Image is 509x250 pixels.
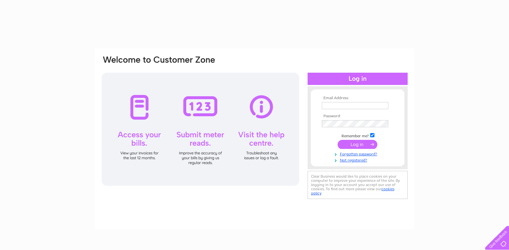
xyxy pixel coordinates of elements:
td: Remember me? [320,132,395,139]
th: Email Address: [320,96,395,100]
input: Submit [338,140,377,149]
a: Forgotten password? [322,151,395,157]
th: Password: [320,114,395,119]
div: Clear Business would like to place cookies on your computer to improve your experience of the sit... [308,171,408,199]
a: cookies policy [311,187,394,195]
a: Not registered? [322,157,395,163]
